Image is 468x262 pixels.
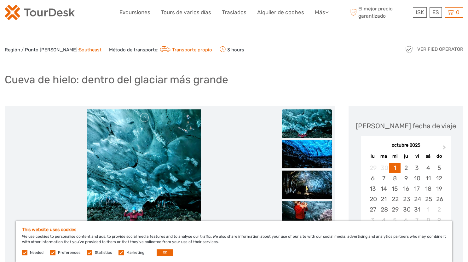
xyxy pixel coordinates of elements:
span: Método de transporte: [109,45,212,54]
div: Not available lunes, 29 de septiembre de 2025 [367,163,378,173]
div: Choose lunes, 13 de octubre de 2025 [367,183,378,194]
div: Choose lunes, 6 de octubre de 2025 [367,173,378,183]
div: Choose miércoles, 8 de octubre de 2025 [389,173,400,183]
div: Choose lunes, 20 de octubre de 2025 [367,194,378,204]
div: Choose miércoles, 5 de noviembre de 2025 [389,215,400,225]
span: ISK [416,9,424,15]
div: Choose jueves, 2 de octubre de 2025 [401,163,412,173]
a: Transporte propio [159,47,212,53]
div: Choose sábado, 18 de octubre de 2025 [423,183,434,194]
a: Traslados [222,8,246,17]
div: month 2025-10 [363,163,449,225]
div: Choose jueves, 16 de octubre de 2025 [401,183,412,194]
div: lu [367,152,378,160]
div: do [434,152,445,160]
div: Choose jueves, 9 de octubre de 2025 [401,173,412,183]
img: f6291082e99243c68d198a15280b29df_slider_thumbnail.jpeg [282,109,332,138]
div: Choose viernes, 3 de octubre de 2025 [412,163,423,173]
div: vi [412,152,423,160]
div: Choose jueves, 23 de octubre de 2025 [401,194,412,204]
div: Choose martes, 4 de noviembre de 2025 [378,215,389,225]
h5: This website uses cookies [22,227,446,232]
div: Not available martes, 30 de septiembre de 2025 [378,163,389,173]
div: octubre 2025 [361,142,451,149]
img: verified_operator_grey_128.png [404,44,414,55]
span: El mejor precio garantizado [349,5,411,19]
div: Choose martes, 28 de octubre de 2025 [378,204,389,215]
div: Choose domingo, 9 de noviembre de 2025 [434,215,445,225]
div: Choose martes, 21 de octubre de 2025 [378,194,389,204]
div: Choose sábado, 11 de octubre de 2025 [423,173,434,183]
div: ma [378,152,389,160]
img: 5baadf08924c4171855d781dcd0917be_slider_thumbnail.jpeg [282,201,332,230]
img: f6291082e99243c68d198a15280b29df_main_slider.jpeg [87,109,201,261]
div: Choose jueves, 6 de noviembre de 2025 [401,215,412,225]
label: Needed [30,250,43,255]
div: Choose jueves, 30 de octubre de 2025 [401,204,412,215]
a: Alquiler de coches [257,8,304,17]
a: Más [315,8,329,17]
span: Verified Operator [417,46,463,53]
button: Next Month [440,144,450,154]
img: 0788bf07868c4d2dbea58bd726cd84ef_slider_thumbnail.jpeg [282,140,332,168]
div: sá [423,152,434,160]
span: Región / Punto [PERSON_NAME]: [5,47,101,53]
a: Tours de varios días [161,8,211,17]
img: 52b3d64a52504caf87ce20da66e0b4fb_slider_thumbnail.jpeg [282,171,332,199]
div: Choose domingo, 26 de octubre de 2025 [434,194,445,204]
button: OK [157,249,173,256]
div: We use cookies to personalise content and ads, to provide social media features and to analyse ou... [16,221,452,262]
img: 120-15d4194f-c635-41b9-a512-a3cb382bfb57_logo_small.png [5,5,75,20]
div: Choose lunes, 27 de octubre de 2025 [367,204,378,215]
div: Choose sábado, 1 de noviembre de 2025 [423,204,434,215]
div: Choose domingo, 2 de noviembre de 2025 [434,204,445,215]
h1: Cueva de hielo: dentro del glaciar más grande [5,73,228,86]
div: Choose martes, 7 de octubre de 2025 [378,173,389,183]
div: Choose sábado, 25 de octubre de 2025 [423,194,434,204]
div: Choose sábado, 8 de noviembre de 2025 [423,215,434,225]
div: Choose miércoles, 22 de octubre de 2025 [389,194,400,204]
div: Choose miércoles, 29 de octubre de 2025 [389,204,400,215]
div: mi [389,152,400,160]
div: [PERSON_NAME] fecha de viaje [356,121,456,131]
div: Choose viernes, 10 de octubre de 2025 [412,173,423,183]
div: Choose lunes, 3 de noviembre de 2025 [367,215,378,225]
label: Statistics [95,250,112,255]
div: Choose sábado, 4 de octubre de 2025 [423,163,434,173]
div: Choose viernes, 17 de octubre de 2025 [412,183,423,194]
div: Choose domingo, 12 de octubre de 2025 [434,173,445,183]
label: Marketing [126,250,144,255]
div: Choose viernes, 24 de octubre de 2025 [412,194,423,204]
div: ju [401,152,412,160]
div: Choose viernes, 31 de octubre de 2025 [412,204,423,215]
label: Preferences [58,250,80,255]
div: ES [430,7,442,18]
a: Southeast [79,47,101,53]
a: Excursiones [119,8,150,17]
div: Choose miércoles, 1 de octubre de 2025 [389,163,400,173]
div: Choose miércoles, 15 de octubre de 2025 [389,183,400,194]
div: Choose domingo, 19 de octubre de 2025 [434,183,445,194]
div: Choose martes, 14 de octubre de 2025 [378,183,389,194]
div: Choose viernes, 7 de noviembre de 2025 [412,215,423,225]
div: Choose domingo, 5 de octubre de 2025 [434,163,445,173]
span: 3 hours [220,45,244,54]
span: 0 [455,9,460,15]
